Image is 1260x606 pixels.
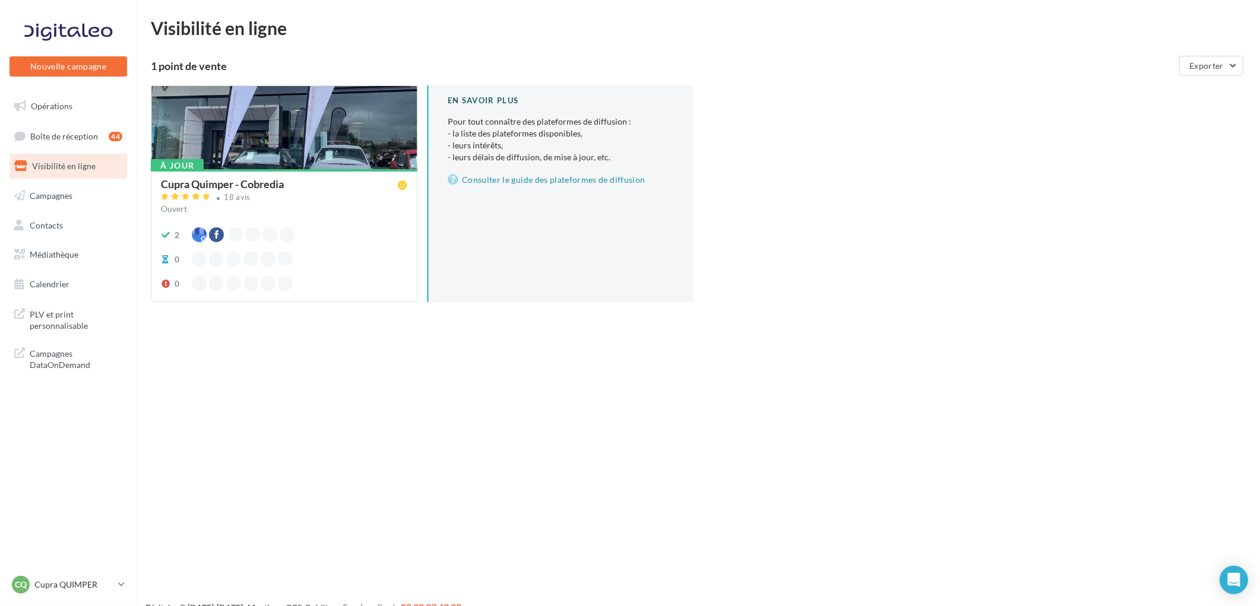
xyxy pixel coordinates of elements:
[32,161,96,171] span: Visibilité en ligne
[1179,56,1243,76] button: Exporter
[7,94,129,119] a: Opérations
[161,179,284,189] div: Cupra Quimper - Cobredia
[1220,566,1248,594] div: Open Intercom Messenger
[224,193,251,201] div: 18 avis
[7,302,129,337] a: PLV et print personnalisable
[161,204,187,214] span: Ouvert
[448,128,675,139] li: - la liste des plateformes disponibles,
[109,132,122,141] div: 44
[175,229,179,241] div: 2
[10,56,127,77] button: Nouvelle campagne
[7,272,129,297] a: Calendrier
[7,242,129,267] a: Médiathèque
[448,173,675,187] a: Consulter le guide des plateformes de diffusion
[448,151,675,163] li: - leurs délais de diffusion, de mise à jour, etc.
[151,61,1174,71] div: 1 point de vente
[448,95,675,106] div: En savoir plus
[448,139,675,151] li: - leurs intérêts,
[30,220,63,230] span: Contacts
[151,159,204,172] div: À jour
[175,253,179,265] div: 0
[31,101,72,111] span: Opérations
[30,345,122,371] span: Campagnes DataOnDemand
[30,279,69,289] span: Calendrier
[7,213,129,238] a: Contacts
[7,183,129,208] a: Campagnes
[175,278,179,290] div: 0
[7,154,129,179] a: Visibilité en ligne
[30,306,122,332] span: PLV et print personnalisable
[7,341,129,376] a: Campagnes DataOnDemand
[7,123,129,149] a: Boîte de réception44
[448,116,675,163] p: Pour tout connaître des plateformes de diffusion :
[10,573,127,596] a: CQ Cupra QUIMPER
[151,19,1246,37] div: Visibilité en ligne
[30,191,72,201] span: Campagnes
[15,579,27,591] span: CQ
[30,249,78,259] span: Médiathèque
[30,131,98,141] span: Boîte de réception
[161,191,407,205] a: 18 avis
[34,579,113,591] p: Cupra QUIMPER
[1189,61,1224,71] span: Exporter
